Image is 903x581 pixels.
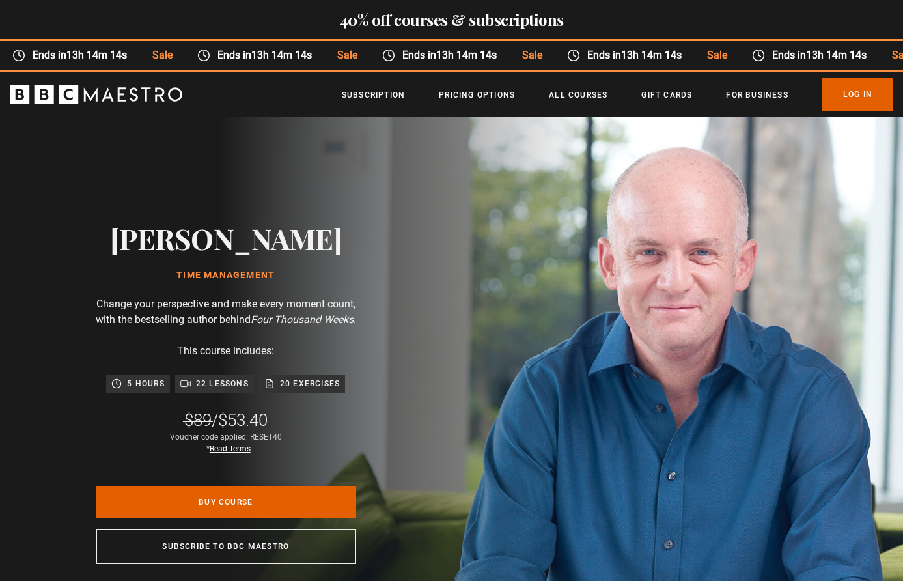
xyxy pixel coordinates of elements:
p: 22 lessons [196,377,249,390]
h2: [PERSON_NAME] [110,221,342,255]
time: 13h 14m 14s [436,49,497,61]
p: 20 exercises [280,377,340,390]
time: 13h 14m 14s [621,49,682,61]
span: $89 [184,410,212,430]
p: Change your perspective and make every moment count, with the bestselling author behind . [96,296,356,328]
span: Ends in [210,48,324,63]
span: Sale [139,48,184,63]
a: Subscribe to BBC Maestro [96,529,356,564]
time: 13h 14m 14s [806,49,867,61]
a: All Courses [549,89,607,102]
p: This course includes: [177,343,274,359]
span: Sale [324,48,369,63]
span: $53.40 [218,410,268,430]
a: Pricing Options [439,89,515,102]
i: Four Thousand Weeks [251,313,354,326]
a: Gift Cards [641,89,692,102]
div: / [184,409,268,431]
span: Sale [509,48,554,63]
h1: Time Management [110,270,342,281]
a: Buy Course [96,486,356,518]
svg: BBC Maestro [10,85,182,104]
span: Ends in [580,48,694,63]
span: Sale [694,48,739,63]
a: Read Terms [210,444,251,453]
a: Subscription [342,89,405,102]
div: Voucher code applied: RESET40 [170,431,282,455]
time: 13h 14m 14s [251,49,312,61]
nav: Primary [342,78,893,111]
a: For business [726,89,788,102]
span: Ends in [25,48,139,63]
span: Ends in [395,48,509,63]
p: 5 hours [127,377,164,390]
span: Ends in [765,48,879,63]
a: Log In [822,78,893,111]
time: 13h 14m 14s [66,49,127,61]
